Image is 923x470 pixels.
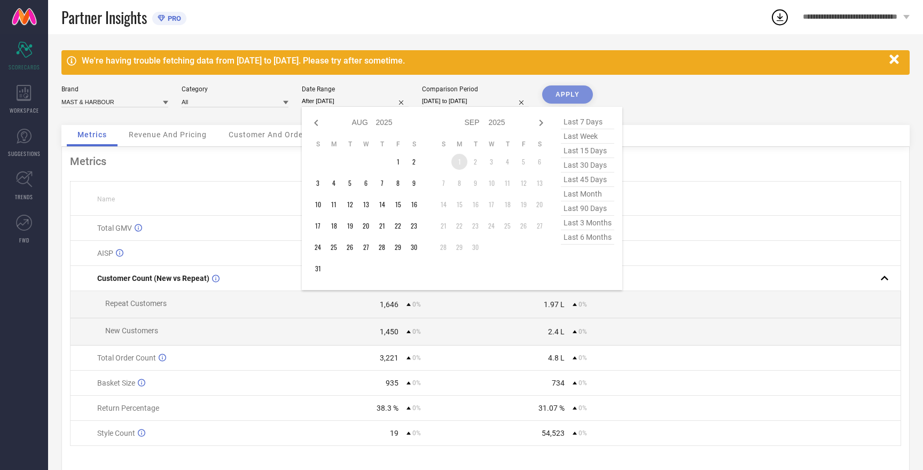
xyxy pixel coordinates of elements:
[467,197,483,213] td: Tue Sep 16 2025
[342,239,358,255] td: Tue Aug 26 2025
[374,239,390,255] td: Thu Aug 28 2025
[61,6,147,28] span: Partner Insights
[342,175,358,191] td: Tue Aug 05 2025
[302,96,409,107] input: Select date range
[578,301,587,308] span: 0%
[380,354,398,362] div: 3,221
[451,239,467,255] td: Mon Sep 29 2025
[326,197,342,213] td: Mon Aug 11 2025
[578,328,587,335] span: 0%
[412,354,421,362] span: 0%
[467,140,483,148] th: Tuesday
[326,140,342,148] th: Monday
[326,175,342,191] td: Mon Aug 04 2025
[548,327,565,336] div: 2.4 L
[483,218,499,234] td: Wed Sep 24 2025
[182,85,288,93] div: Category
[9,63,40,71] span: SCORECARDS
[390,429,398,437] div: 19
[451,140,467,148] th: Monday
[561,144,614,158] span: last 15 days
[406,175,422,191] td: Sat Aug 09 2025
[97,249,113,257] span: AISP
[544,300,565,309] div: 1.97 L
[386,379,398,387] div: 935
[515,218,531,234] td: Fri Sep 26 2025
[19,236,29,244] span: FWD
[302,85,409,93] div: Date Range
[390,197,406,213] td: Fri Aug 15 2025
[422,85,529,93] div: Comparison Period
[97,404,159,412] span: Return Percentage
[483,197,499,213] td: Wed Sep 17 2025
[499,154,515,170] td: Thu Sep 04 2025
[561,230,614,245] span: last 6 months
[390,175,406,191] td: Fri Aug 08 2025
[435,218,451,234] td: Sun Sep 21 2025
[531,175,547,191] td: Sat Sep 13 2025
[561,173,614,187] span: last 45 days
[390,140,406,148] th: Friday
[97,379,135,387] span: Basket Size
[97,274,209,283] span: Customer Count (New vs Repeat)
[358,175,374,191] td: Wed Aug 06 2025
[535,116,547,129] div: Next month
[561,158,614,173] span: last 30 days
[374,197,390,213] td: Thu Aug 14 2025
[542,429,565,437] div: 54,523
[82,56,884,66] div: We're having trouble fetching data from [DATE] to [DATE]. Please try after sometime.
[467,175,483,191] td: Tue Sep 09 2025
[552,379,565,387] div: 734
[358,239,374,255] td: Wed Aug 27 2025
[105,326,158,335] span: New Customers
[578,379,587,387] span: 0%
[451,175,467,191] td: Mon Sep 08 2025
[358,140,374,148] th: Wednesday
[406,218,422,234] td: Sat Aug 23 2025
[435,140,451,148] th: Sunday
[129,130,207,139] span: Revenue And Pricing
[326,239,342,255] td: Mon Aug 25 2025
[380,300,398,309] div: 1,646
[412,429,421,437] span: 0%
[499,218,515,234] td: Thu Sep 25 2025
[390,154,406,170] td: Fri Aug 01 2025
[97,195,115,203] span: Name
[61,85,168,93] div: Brand
[412,404,421,412] span: 0%
[451,218,467,234] td: Mon Sep 22 2025
[229,130,310,139] span: Customer And Orders
[406,197,422,213] td: Sat Aug 16 2025
[390,239,406,255] td: Fri Aug 29 2025
[412,379,421,387] span: 0%
[578,429,587,437] span: 0%
[10,106,39,114] span: WORKSPACE
[105,299,167,308] span: Repeat Customers
[538,404,565,412] div: 31.07 %
[561,129,614,144] span: last week
[342,197,358,213] td: Tue Aug 12 2025
[515,140,531,148] th: Friday
[310,197,326,213] td: Sun Aug 10 2025
[406,154,422,170] td: Sat Aug 02 2025
[531,140,547,148] th: Saturday
[531,197,547,213] td: Sat Sep 20 2025
[310,218,326,234] td: Sun Aug 17 2025
[15,193,33,201] span: TRENDS
[561,201,614,216] span: last 90 days
[499,140,515,148] th: Thursday
[412,328,421,335] span: 0%
[467,218,483,234] td: Tue Sep 23 2025
[406,239,422,255] td: Sat Aug 30 2025
[310,140,326,148] th: Sunday
[561,216,614,230] span: last 3 months
[374,140,390,148] th: Thursday
[422,96,529,107] input: Select comparison period
[374,218,390,234] td: Thu Aug 21 2025
[531,154,547,170] td: Sat Sep 06 2025
[342,140,358,148] th: Tuesday
[578,354,587,362] span: 0%
[515,197,531,213] td: Fri Sep 19 2025
[390,218,406,234] td: Fri Aug 22 2025
[515,175,531,191] td: Fri Sep 12 2025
